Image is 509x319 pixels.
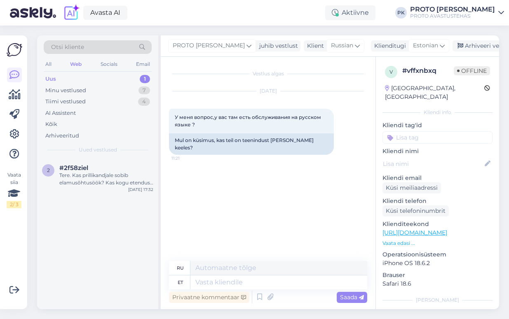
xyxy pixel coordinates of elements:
[45,120,57,128] div: Kõik
[7,171,21,208] div: Vaata siia
[45,75,56,83] div: Uus
[382,271,493,279] p: Brauser
[175,114,322,128] span: У меня вопрос,у вас там есть обслуживания на русском языке ?
[47,167,50,173] span: 2
[99,59,119,70] div: Socials
[45,98,86,106] div: Tiimi vestlused
[169,133,334,155] div: Mul on küsimus, kas teil on teenindust [PERSON_NAME] keeles?
[169,87,367,95] div: [DATE]
[83,6,127,20] a: Avasta AI
[138,98,150,106] div: 4
[410,6,495,13] div: PROTO [PERSON_NAME]
[178,275,183,289] div: et
[382,205,449,217] div: Küsi telefoninumbrit
[44,59,53,70] div: All
[382,121,493,130] p: Kliendi tag'id
[256,42,298,50] div: juhib vestlust
[382,174,493,182] p: Kliendi email
[68,59,83,70] div: Web
[454,66,490,75] span: Offline
[402,66,454,76] div: # vffxnbxq
[325,5,375,20] div: Aktiivne
[45,109,76,117] div: AI Assistent
[382,131,493,144] input: Lisa tag
[128,186,153,193] div: [DATE] 17:32
[134,59,152,70] div: Email
[382,229,447,236] a: [URL][DOMAIN_NAME]
[177,261,184,275] div: ru
[173,41,245,50] span: PROTO [PERSON_NAME]
[382,309,493,317] p: Märkmed
[410,13,495,19] div: PROTO AVASTUSTEHAS
[51,43,84,51] span: Otsi kliente
[382,250,493,259] p: Operatsioonisüsteem
[382,296,493,304] div: [PERSON_NAME]
[382,109,493,116] div: Kliendi info
[382,182,441,193] div: Küsi meiliaadressi
[45,86,86,95] div: Minu vestlused
[304,42,324,50] div: Klient
[171,155,202,161] span: 11:21
[340,293,364,301] span: Saada
[140,75,150,83] div: 1
[371,42,406,50] div: Klienditugi
[385,84,484,101] div: [GEOGRAPHIC_DATA], [GEOGRAPHIC_DATA]
[169,292,249,303] div: Privaatne kommentaar
[410,6,504,19] a: PROTO [PERSON_NAME]PROTO AVASTUSTEHAS
[382,220,493,228] p: Klienditeekond
[382,279,493,288] p: Safari 18.6
[79,146,117,154] span: Uued vestlused
[382,147,493,156] p: Kliendi nimi
[7,201,21,208] div: 2 / 3
[7,42,22,58] img: Askly Logo
[59,164,88,172] span: #2f58ziel
[383,159,483,168] input: Lisa nimi
[413,41,438,50] span: Estonian
[331,41,353,50] span: Russian
[395,7,407,19] div: PK
[169,70,367,77] div: Vestlus algas
[138,86,150,95] div: 7
[45,132,79,140] div: Arhiveeritud
[382,259,493,268] p: iPhone OS 18.6.2
[382,240,493,247] p: Vaata edasi ...
[59,172,153,186] div: Tere. Kas prillikandjale sobib elamusõhtusöök? Kas kogu etenduse vältel peab kandma virtuaalreaal...
[63,4,80,21] img: explore-ai
[382,197,493,205] p: Kliendi telefon
[389,69,393,75] span: v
